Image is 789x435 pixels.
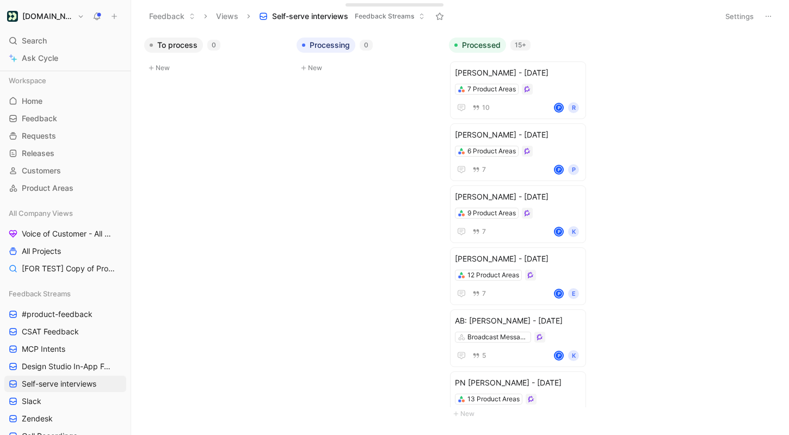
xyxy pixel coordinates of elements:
[4,205,126,277] div: All Company ViewsVoice of Customer - All AreasAll Projects[FOR TEST] Copy of Projects for Discovery
[144,38,203,53] button: To process
[555,228,563,235] div: P
[4,306,126,322] a: #product-feedback
[470,226,488,238] button: 7
[470,288,488,300] button: 7
[297,61,440,74] button: New
[450,61,586,119] a: [PERSON_NAME] - [DATE]7 Product Areas10PR
[450,247,586,305] a: [PERSON_NAME] - [DATE]12 Product Areas7PE
[22,361,113,372] span: Design Studio In-App Feedback
[470,102,492,114] button: 10
[157,40,198,51] span: To process
[555,290,563,297] div: P
[467,208,516,219] div: 9 Product Areas
[22,378,96,389] span: Self-serve interviews
[22,344,65,355] span: MCP Intents
[449,407,593,420] button: New
[22,52,58,65] span: Ask Cycle
[482,290,486,297] span: 7
[555,104,563,111] div: P
[22,113,57,124] span: Feedback
[22,96,42,107] span: Home
[22,326,79,337] span: CSAT Feedback
[4,9,87,24] button: Customer.io[DOMAIN_NAME]
[568,350,579,361] div: K
[482,104,490,111] span: 10
[4,93,126,109] a: Home
[4,110,126,127] a: Feedback
[9,75,46,86] span: Workspace
[470,164,488,176] button: 7
[292,33,445,80] div: Processing0New
[4,226,126,242] a: Voice of Customer - All Areas
[467,332,528,343] div: Broadcast Messages
[4,285,126,302] div: Feedback Streams
[22,11,73,21] h1: [DOMAIN_NAME]
[4,376,126,392] a: Self-serve interviews
[355,11,414,22] span: Feedback Streams
[467,146,516,157] div: 6 Product Areas
[467,394,520,405] div: 13 Product Areas
[4,163,126,179] a: Customers
[467,84,516,95] div: 7 Product Areas
[555,352,563,359] div: P
[450,309,586,367] a: AB: [PERSON_NAME] - [DATE]Broadcast Messages5PK
[140,33,292,80] div: To process0New
[4,341,126,357] a: MCP Intents
[4,243,126,259] a: All Projects
[9,288,71,299] span: Feedback Streams
[4,411,126,427] a: Zendesk
[455,314,581,327] span: AB: [PERSON_NAME] - [DATE]
[22,246,61,257] span: All Projects
[482,166,486,173] span: 7
[568,288,579,299] div: E
[272,11,348,22] span: Self-serve interviews
[462,40,501,51] span: Processed
[4,128,126,144] a: Requests
[22,183,73,194] span: Product Areas
[22,130,56,141] span: Requests
[22,413,53,424] span: Zendesk
[4,145,126,161] a: Releases
[455,128,581,141] span: [PERSON_NAME] - [DATE]
[449,38,506,53] button: Processed
[455,376,581,389] span: PN [PERSON_NAME] - [DATE]
[22,228,112,239] span: Voice of Customer - All Areas
[22,263,115,274] span: [FOR TEST] Copy of Projects for Discovery
[482,352,486,359] span: 5
[254,8,430,24] button: Self-serve interviewsFeedback Streams
[510,40,531,51] div: 15+
[450,185,586,243] a: [PERSON_NAME] - [DATE]9 Product Areas7PK
[4,260,126,277] a: [FOR TEST] Copy of Projects for Discovery
[568,226,579,237] div: K
[4,358,126,375] a: Design Studio In-App Feedback
[22,34,47,47] span: Search
[4,50,126,66] a: Ask Cycle
[7,11,18,22] img: Customer.io
[455,252,581,265] span: [PERSON_NAME] - [DATE]
[22,148,54,159] span: Releases
[144,8,200,24] button: Feedback
[450,123,586,181] a: [PERSON_NAME] - [DATE]6 Product Areas7PP
[568,102,579,113] div: R
[482,228,486,235] span: 7
[144,61,288,74] button: New
[207,40,220,51] div: 0
[455,190,581,203] span: [PERSON_NAME] - [DATE]
[22,396,41,407] span: Slack
[22,165,61,176] span: Customers
[455,66,581,79] span: [PERSON_NAME] - [DATE]
[9,208,73,219] span: All Company Views
[4,324,126,340] a: CSAT Feedback
[4,180,126,196] a: Product Areas
[470,350,488,362] button: 5
[568,164,579,175] div: P
[467,270,519,281] div: 12 Product Areas
[22,309,93,320] span: #product-feedback
[4,72,126,89] div: Workspace
[211,8,243,24] button: Views
[720,9,759,24] button: Settings
[310,40,350,51] span: Processing
[4,393,126,409] a: Slack
[450,371,586,429] a: PN [PERSON_NAME] - [DATE]13 Product Areas3Plogo
[445,33,597,426] div: Processed15+New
